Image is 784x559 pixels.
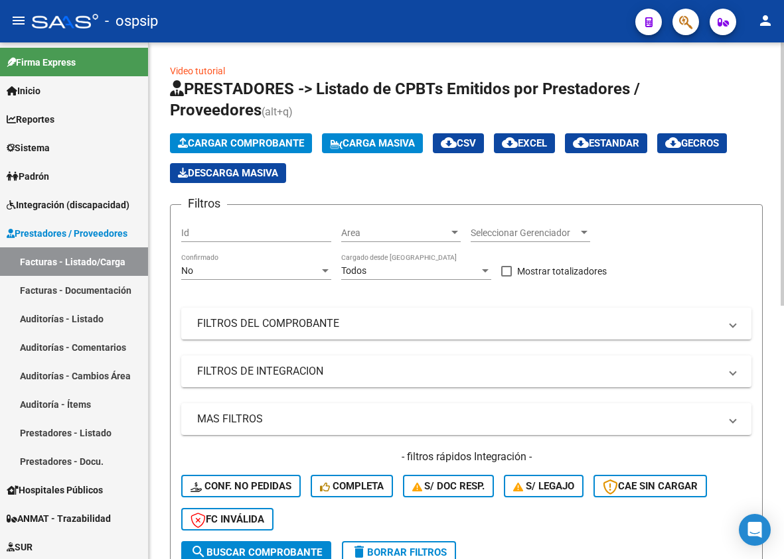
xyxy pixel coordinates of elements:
button: Completa [311,475,393,497]
button: EXCEL [494,133,555,153]
mat-expansion-panel-header: FILTROS DE INTEGRACION [181,355,751,387]
span: Padrón [7,169,49,184]
span: Area [341,227,449,239]
span: Prestadores / Proveedores [7,226,127,241]
span: Inicio [7,84,40,98]
button: CSV [433,133,484,153]
span: Cargar Comprobante [178,137,304,149]
div: Open Intercom Messenger [739,514,771,546]
span: Estandar [573,137,639,149]
mat-icon: menu [11,13,27,29]
button: Conf. no pedidas [181,475,301,497]
span: PRESTADORES -> Listado de CPBTs Emitidos por Prestadores / Proveedores [170,80,640,119]
span: - ospsip [105,7,158,36]
h3: Filtros [181,194,227,213]
span: (alt+q) [262,105,293,118]
mat-icon: cloud_download [573,135,589,151]
span: Reportes [7,112,54,127]
span: Seleccionar Gerenciador [471,227,578,239]
mat-panel-title: MAS FILTROS [197,412,720,426]
span: Todos [341,265,366,276]
span: Integración (discapacidad) [7,198,129,212]
mat-panel-title: FILTROS DEL COMPROBANTE [197,316,720,331]
span: CAE SIN CARGAR [603,480,698,492]
span: CSV [441,137,476,149]
mat-panel-title: FILTROS DE INTEGRACION [197,364,720,379]
span: EXCEL [502,137,547,149]
span: ANMAT - Trazabilidad [7,511,111,526]
span: SUR [7,540,33,554]
button: CAE SIN CARGAR [593,475,707,497]
button: Estandar [565,133,647,153]
mat-icon: cloud_download [441,135,457,151]
span: Sistema [7,141,50,155]
span: S/ legajo [513,480,574,492]
span: Conf. no pedidas [191,480,291,492]
span: Mostrar totalizadores [517,263,607,279]
mat-expansion-panel-header: MAS FILTROS [181,403,751,435]
span: Buscar Comprobante [191,546,322,558]
button: Descarga Masiva [170,163,286,183]
span: Descarga Masiva [178,167,278,179]
span: Carga Masiva [330,137,415,149]
span: S/ Doc Resp. [412,480,485,492]
span: No [181,265,193,276]
button: Cargar Comprobante [170,133,312,153]
mat-icon: cloud_download [665,135,681,151]
h4: - filtros rápidos Integración - [181,450,751,464]
span: Gecros [665,137,719,149]
span: Borrar Filtros [351,546,447,558]
span: Hospitales Públicos [7,483,103,497]
mat-icon: cloud_download [502,135,518,151]
mat-icon: person [757,13,773,29]
button: Gecros [657,133,727,153]
a: Video tutorial [170,66,225,76]
button: FC Inválida [181,508,274,530]
button: S/ Doc Resp. [403,475,495,497]
span: FC Inválida [191,513,264,525]
mat-expansion-panel-header: FILTROS DEL COMPROBANTE [181,308,751,340]
button: S/ legajo [504,475,584,497]
button: Carga Masiva [322,133,423,153]
span: Completa [320,480,384,492]
span: Firma Express [7,55,76,70]
app-download-masive: Descarga masiva de comprobantes (adjuntos) [170,163,286,183]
